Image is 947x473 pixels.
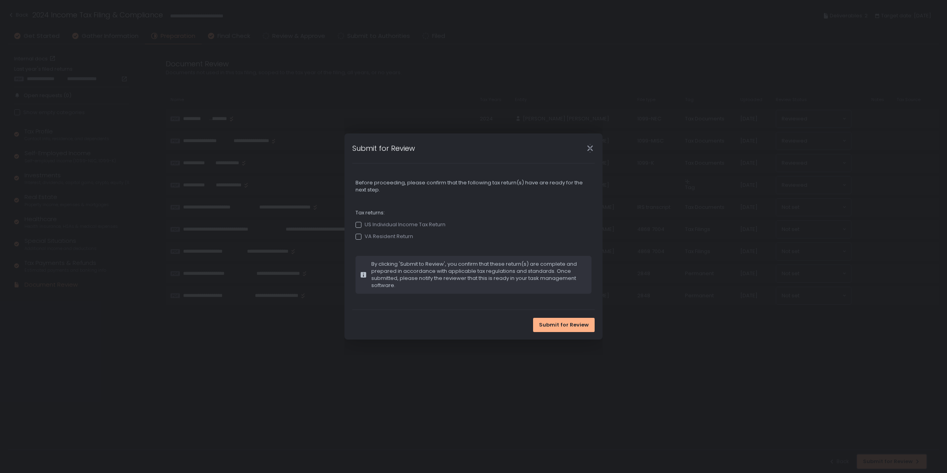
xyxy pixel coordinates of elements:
span: By clicking 'Submit to Review', you confirm that these return(s) are complete and prepared in acc... [371,261,587,289]
span: Tax returns: [356,209,591,216]
span: Submit for Review [539,321,589,328]
button: Submit for Review [533,318,595,332]
div: Close [577,144,603,153]
span: Before proceeding, please confirm that the following tax return(s) have are ready for the next step. [356,179,591,193]
h1: Submit for Review [352,143,415,154]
